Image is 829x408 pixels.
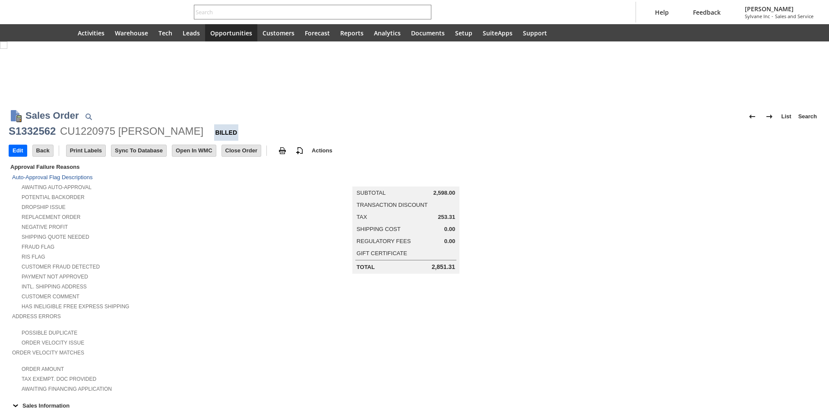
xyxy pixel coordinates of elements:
span: Feedback [693,8,721,16]
a: Customer Fraud Detected [22,264,100,270]
span: SuiteApps [483,29,513,37]
span: Sylvane Inc [745,13,770,19]
a: Customers [257,24,300,41]
a: Replacement Order [22,214,80,220]
svg: Shortcuts [36,28,47,38]
img: Previous [747,111,757,122]
div: S1332562 [9,124,56,138]
a: Fraud Flag [22,244,54,250]
a: Support [518,24,552,41]
a: Dropship Issue [22,204,66,210]
a: Payment not approved [22,274,88,280]
li: Change the payment method and resubmit for authorization/sale [32,65,816,72]
span: Leads [183,29,200,37]
span: Help [655,8,669,16]
a: Address Errors [12,313,61,319]
a: Shipping Cost [357,226,401,232]
a: Intl. Shipping Address [22,284,87,290]
span: 2,598.00 [433,190,456,196]
span: Sales and Service [775,13,813,19]
span: Tech [158,29,172,37]
a: Analytics [369,24,406,41]
img: Quick Find [83,111,94,122]
img: add-record.svg [294,145,305,156]
input: Back [33,145,53,156]
a: Subtotal [357,190,386,196]
div: Billed [214,124,239,141]
a: Actions [308,147,336,154]
a: Shipping Quote Needed [22,234,89,240]
a: Awaiting Financing Application [22,386,112,392]
a: Forecast [300,24,335,41]
div: A payment hold has been placed on this transaction due to "AuthorizationDecline: [2014] Processor... [32,58,816,93]
a: Warehouse [110,24,153,41]
span: Reports [340,29,364,37]
input: Open In WMC [172,145,216,156]
a: Customer Comment [22,294,79,300]
a: Opportunities [205,24,257,41]
span: Warehouse [115,29,148,37]
a: Tech [153,24,177,41]
a: Awaiting Auto-Approval [22,184,92,190]
img: print.svg [277,145,288,156]
a: SuiteApps [478,24,518,41]
span: Customers [263,29,294,37]
span: Documents [411,29,445,37]
a: RIS flag [22,254,45,260]
li: Cancel the Transaction View additional payment details on the Billing subtab. [32,79,816,93]
span: 0.00 [444,238,455,245]
a: Order Amount [22,366,64,372]
span: Opportunities [210,29,252,37]
div: CU1220975 [PERSON_NAME] [60,124,203,138]
caption: Summary [352,173,459,187]
div: Approval Failure Reasons [9,162,276,172]
a: List [778,110,795,123]
input: Search [194,7,419,17]
div: WARNING [32,48,816,58]
a: Documents [406,24,450,41]
a: Order Velocity Issue [22,340,84,346]
a: Tax Exempt. Doc Provided [22,376,96,382]
svg: Recent Records [16,28,26,38]
input: Edit [9,145,27,156]
a: Has Ineligible Free Express Shipping [22,304,129,310]
span: Activities [78,29,104,37]
span: Setup [455,29,472,37]
a: Total [357,264,375,270]
a: Regulatory Fees [357,238,411,244]
a: Negative Profit [22,224,68,230]
li: Resubmit for authorization/sale at a later time [32,72,816,79]
input: Close Order [222,145,261,156]
a: Transaction Discount [357,202,428,208]
span: 2,851.31 [432,263,456,271]
a: Leads [177,24,205,41]
h1: Sales Order [25,108,79,123]
span: 0.00 [444,226,455,233]
a: Tax [357,214,367,220]
span: 253.31 [438,214,455,221]
a: Order Velocity Matches [12,350,84,356]
a: Recent Records [10,24,31,41]
span: Analytics [374,29,401,37]
img: Next [764,111,775,122]
span: [PERSON_NAME] [745,5,813,13]
input: Print Labels [66,145,105,156]
span: Forecast [305,29,330,37]
a: Activities [73,24,110,41]
svg: Search [419,7,430,17]
a: Potential Backorder [22,194,85,200]
a: Home [52,24,73,41]
a: Setup [450,24,478,41]
svg: Home [57,28,67,38]
div: Shortcuts [31,24,52,41]
span: - [772,13,773,19]
span: Support [523,29,547,37]
a: Search [795,110,820,123]
a: Possible Duplicate [22,330,77,336]
input: Sync To Database [111,145,166,156]
a: Auto-Approval Flag Descriptions [12,174,92,180]
a: Reports [335,24,369,41]
a: Gift Certificate [357,250,407,256]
